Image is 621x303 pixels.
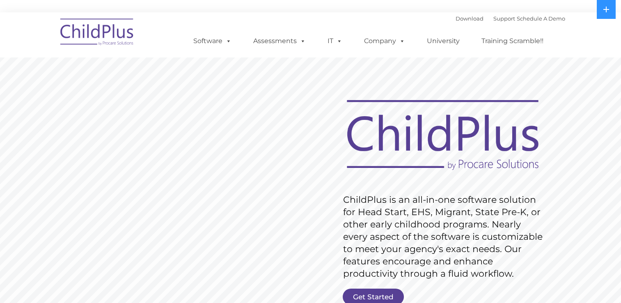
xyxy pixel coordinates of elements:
[56,13,138,54] img: ChildPlus by Procare Solutions
[456,15,565,22] font: |
[356,33,413,49] a: Company
[473,33,552,49] a: Training Scramble!!
[493,15,515,22] a: Support
[185,33,240,49] a: Software
[517,15,565,22] a: Schedule A Demo
[245,33,314,49] a: Assessments
[419,33,468,49] a: University
[456,15,484,22] a: Download
[343,194,547,280] rs-layer: ChildPlus is an all-in-one software solution for Head Start, EHS, Migrant, State Pre-K, or other ...
[319,33,351,49] a: IT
